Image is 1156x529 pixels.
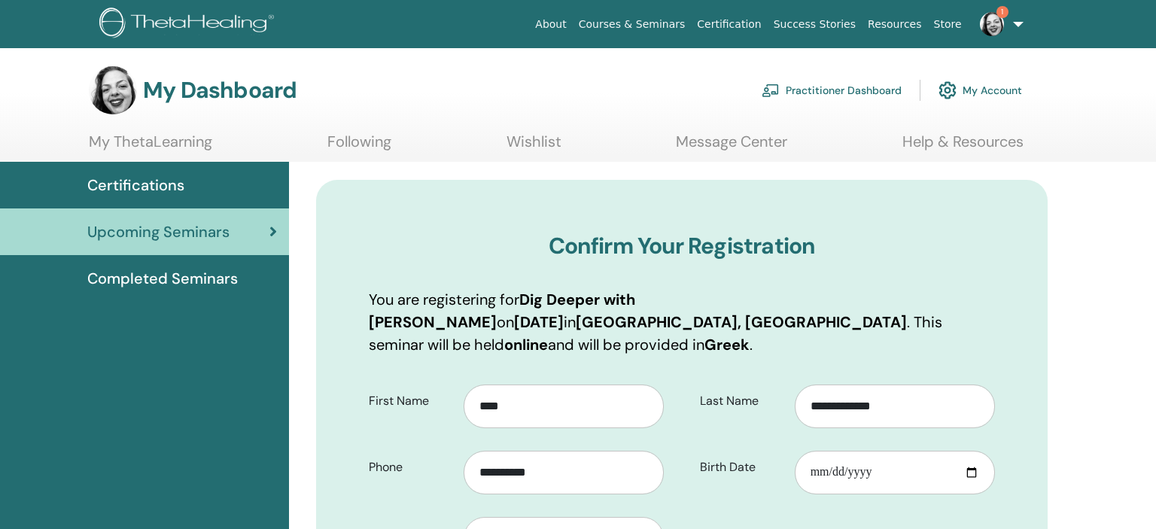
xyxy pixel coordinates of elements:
[902,132,1024,162] a: Help & Resources
[99,8,279,41] img: logo.png
[928,11,968,38] a: Store
[369,233,995,260] h3: Confirm Your Registration
[87,220,230,243] span: Upcoming Seminars
[143,77,297,104] h3: My Dashboard
[980,12,1004,36] img: default.jpg
[369,288,995,356] p: You are registering for on in . This seminar will be held and will be provided in .
[768,11,862,38] a: Success Stories
[691,11,767,38] a: Certification
[529,11,572,38] a: About
[89,132,212,162] a: My ThetaLearning
[704,335,750,354] b: Greek
[762,74,902,107] a: Practitioner Dashboard
[762,84,780,97] img: chalkboard-teacher.svg
[504,335,548,354] b: online
[357,453,464,482] label: Phone
[576,312,907,332] b: [GEOGRAPHIC_DATA], [GEOGRAPHIC_DATA]
[689,387,795,415] label: Last Name
[87,174,184,196] span: Certifications
[89,66,137,114] img: default.jpg
[573,11,692,38] a: Courses & Seminars
[87,267,238,290] span: Completed Seminars
[327,132,391,162] a: Following
[676,132,787,162] a: Message Center
[938,78,957,103] img: cog.svg
[689,453,795,482] label: Birth Date
[938,74,1022,107] a: My Account
[514,312,564,332] b: [DATE]
[507,132,561,162] a: Wishlist
[357,387,464,415] label: First Name
[862,11,928,38] a: Resources
[996,6,1008,18] span: 1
